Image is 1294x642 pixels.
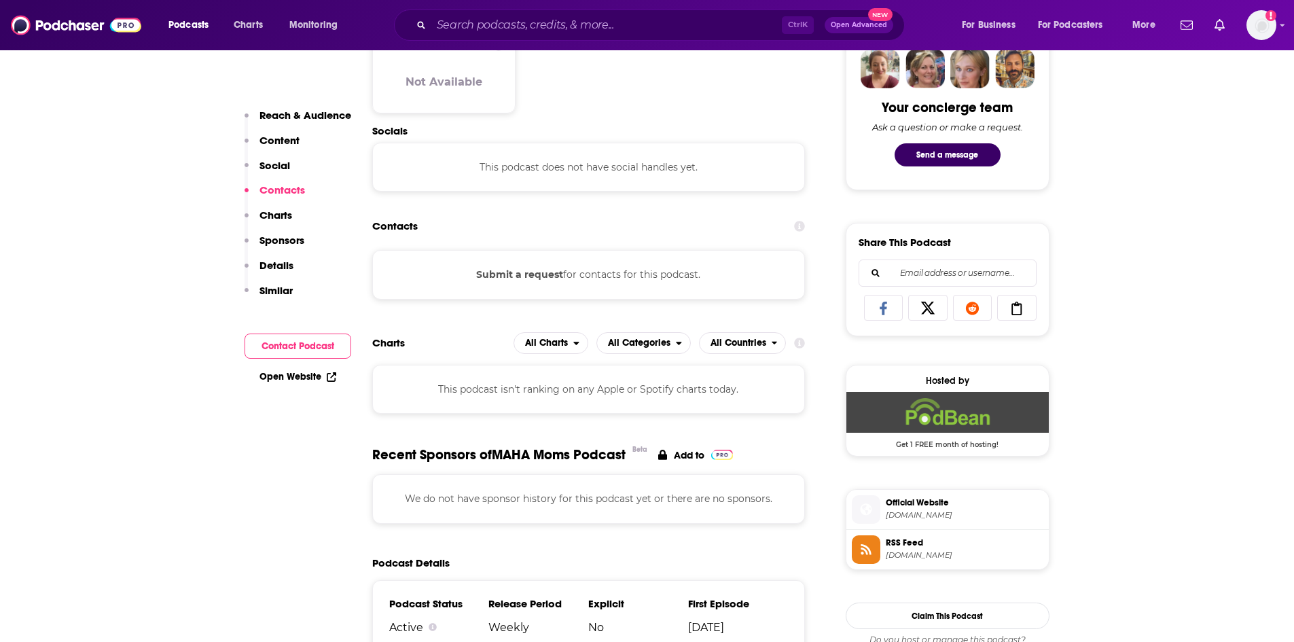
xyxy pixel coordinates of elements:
button: Claim This Podcast [846,603,1049,629]
button: Content [245,134,300,159]
span: Monitoring [289,16,338,35]
button: Social [245,159,290,184]
a: RSS Feed[DOMAIN_NAME] [852,535,1043,564]
a: Show notifications dropdown [1175,14,1198,37]
button: open menu [514,332,588,354]
a: Share on X/Twitter [908,295,948,321]
span: RSS Feed [886,537,1043,549]
span: Logged in as luilaking [1246,10,1276,40]
div: Search followers [859,260,1037,287]
img: Podchaser - Follow, Share and Rate Podcasts [11,12,141,38]
h2: Platforms [514,332,588,354]
h3: Podcast Status [389,597,489,610]
h3: First Episode [688,597,788,610]
a: Official Website[DOMAIN_NAME] [852,495,1043,524]
span: Recent Sponsors of MAHA Moms Podcast [372,446,626,463]
button: open menu [280,14,355,36]
span: More [1132,16,1155,35]
button: Reach & Audience [245,109,351,134]
h2: Categories [596,332,691,354]
h2: Contacts [372,213,418,239]
h2: Podcast Details [372,556,450,569]
p: Add to [674,449,704,461]
img: Podbean Deal: Get 1 FREE month of hosting! [846,392,1049,433]
button: Sponsors [245,234,304,259]
button: Open AdvancedNew [825,17,893,33]
div: Ask a question or make a request. [872,122,1023,132]
p: Content [259,134,300,147]
a: Share on Facebook [864,295,903,321]
img: Pro Logo [711,450,734,460]
h3: Release Period [488,597,588,610]
div: Search podcasts, credits, & more... [407,10,918,41]
a: Open Website [259,371,336,382]
img: Jules Profile [950,49,990,88]
button: Submit a request [476,267,563,282]
h3: Share This Podcast [859,236,951,249]
p: We do not have sponsor history for this podcast yet or there are no sponsors. [389,491,789,506]
a: Podbean Deal: Get 1 FREE month of hosting! [846,392,1049,448]
button: open menu [952,14,1032,36]
img: Jon Profile [995,49,1035,88]
h2: Charts [372,336,405,349]
span: For Business [962,16,1016,35]
input: Search podcasts, credits, & more... [431,14,782,36]
div: This podcast isn't ranking on any Apple or Spotify charts today. [372,365,806,414]
span: [DATE] [688,621,788,634]
p: Social [259,159,290,172]
a: Share on Reddit [953,295,992,321]
a: Charts [225,14,271,36]
div: Active [389,621,489,634]
p: Sponsors [259,234,304,247]
p: Reach & Audience [259,109,351,122]
span: Charts [234,16,263,35]
div: Your concierge team [882,99,1013,116]
h2: Countries [699,332,787,354]
input: Email address or username... [870,260,1025,286]
span: Open Advanced [831,22,887,29]
p: Contacts [259,183,305,196]
div: Beta [632,445,647,454]
span: All Countries [711,338,766,348]
p: Charts [259,209,292,221]
button: open menu [1029,14,1123,36]
button: open menu [1123,14,1172,36]
button: Details [245,259,293,284]
span: Ctrl K [782,16,814,34]
div: for contacts for this podcast. [372,250,806,299]
span: New [868,8,893,21]
p: Details [259,259,293,272]
button: Contact Podcast [245,334,351,359]
img: Sydney Profile [861,49,900,88]
button: open menu [159,14,226,36]
span: Weekly [488,621,588,634]
span: For Podcasters [1038,16,1103,35]
a: Show notifications dropdown [1209,14,1230,37]
svg: Add a profile image [1265,10,1276,21]
span: No [588,621,688,634]
img: Barbara Profile [905,49,945,88]
span: Podcasts [168,16,209,35]
button: open menu [699,332,787,354]
button: Send a message [895,143,1001,166]
a: Add to [658,446,734,463]
h2: Socials [372,124,806,137]
button: open menu [596,332,691,354]
div: This podcast does not have social handles yet. [372,143,806,192]
span: feed.podbean.com [886,550,1043,560]
div: Hosted by [846,375,1049,387]
button: Similar [245,284,293,309]
img: User Profile [1246,10,1276,40]
span: All Categories [608,338,670,348]
span: All Charts [525,338,568,348]
a: Copy Link [997,295,1037,321]
button: Show profile menu [1246,10,1276,40]
span: MahaMoms.podbean.com [886,510,1043,520]
span: Official Website [886,497,1043,509]
span: Get 1 FREE month of hosting! [846,433,1049,449]
h3: Explicit [588,597,688,610]
button: Contacts [245,183,305,209]
h3: Not Available [406,75,482,88]
p: Similar [259,284,293,297]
